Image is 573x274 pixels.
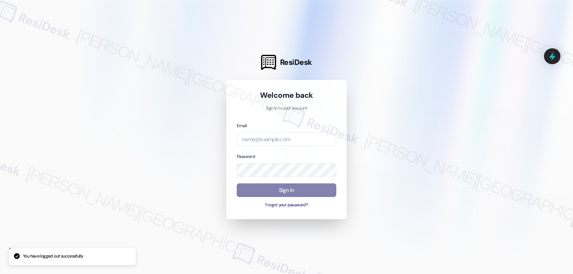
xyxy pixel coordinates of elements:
[261,55,276,70] img: ResiDesk Logo
[6,245,14,252] button: Close toast
[237,202,336,208] button: Forgot your password?
[23,253,83,260] p: You have logged out successfully
[237,154,255,159] label: Password
[237,133,336,146] input: name@example.com
[280,57,312,67] span: ResiDesk
[237,183,336,197] button: Sign In
[237,123,247,129] label: Email
[237,90,336,100] h1: Welcome back
[237,105,336,112] p: Sign in to your account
